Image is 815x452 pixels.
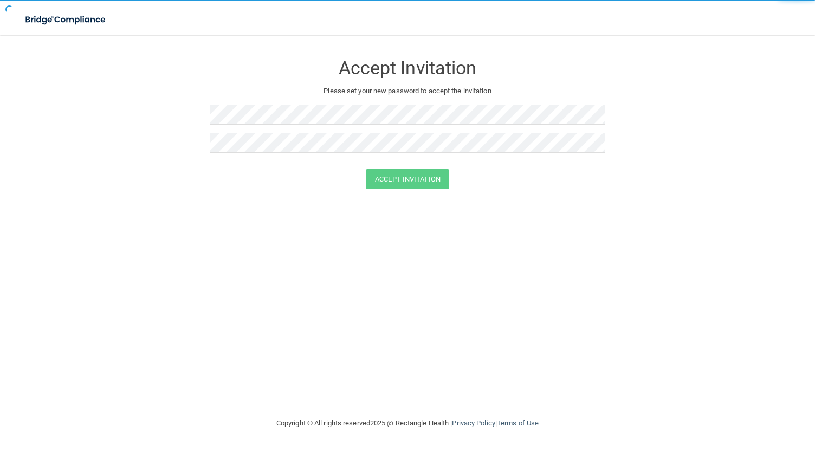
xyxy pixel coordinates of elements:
[497,419,539,427] a: Terms of Use
[218,85,597,98] p: Please set your new password to accept the invitation
[16,9,116,31] img: bridge_compliance_login_screen.278c3ca4.svg
[210,58,605,78] h3: Accept Invitation
[210,406,605,441] div: Copyright © All rights reserved 2025 @ Rectangle Health | |
[366,169,449,189] button: Accept Invitation
[452,419,495,427] a: Privacy Policy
